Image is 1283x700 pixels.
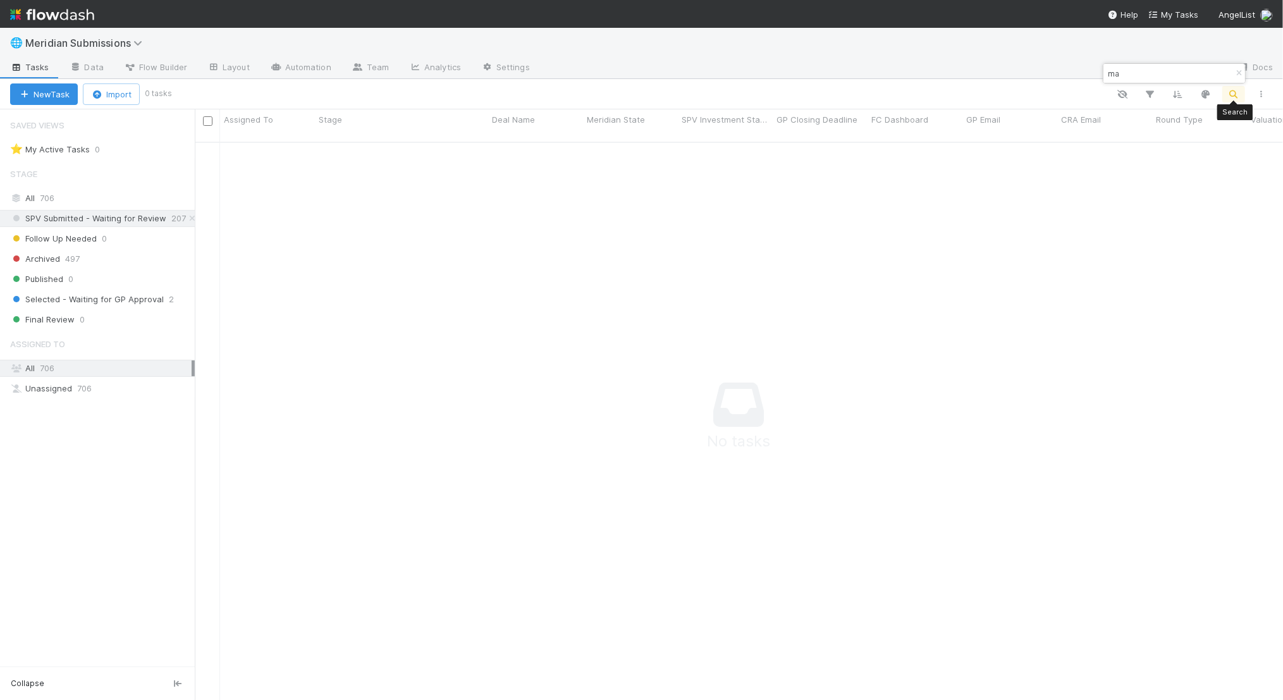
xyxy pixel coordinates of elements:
[10,211,166,226] span: SPV Submitted - Waiting for Review
[10,381,192,396] div: Unassigned
[10,251,60,267] span: Archived
[492,113,535,126] span: Deal Name
[171,211,186,226] span: 207
[682,113,770,126] span: SPV Investment Stage
[10,113,64,138] span: Saved Views
[10,142,90,157] div: My Active Tasks
[260,58,341,78] a: Automation
[10,190,192,206] div: All
[83,83,140,105] button: Import
[10,144,23,154] span: ⭐
[1105,66,1232,81] input: Search...
[10,61,49,73] span: Tasks
[10,231,97,247] span: Follow Up Needed
[1228,58,1283,78] a: Docs
[399,58,471,78] a: Analytics
[77,381,92,396] span: 706
[319,113,342,126] span: Stage
[59,58,114,78] a: Data
[966,113,1000,126] span: GP Email
[10,312,75,328] span: Final Review
[1148,9,1198,20] span: My Tasks
[124,61,187,73] span: Flow Builder
[10,271,63,287] span: Published
[1108,8,1138,21] div: Help
[11,678,44,689] span: Collapse
[777,113,857,126] span: GP Closing Deadline
[871,113,928,126] span: FC Dashboard
[80,312,85,328] span: 0
[471,58,540,78] a: Settings
[1061,113,1101,126] span: CRA Email
[224,113,273,126] span: Assigned To
[25,37,149,49] span: Meridian Submissions
[197,58,260,78] a: Layout
[587,113,645,126] span: Meridian State
[145,88,172,99] small: 0 tasks
[10,360,192,376] div: All
[10,83,78,105] button: NewTask
[10,331,65,357] span: Assigned To
[95,142,113,157] span: 0
[10,37,23,48] span: 🌐
[169,292,174,307] span: 2
[40,190,54,206] span: 706
[10,292,164,307] span: Selected - Waiting for GP Approval
[40,363,54,373] span: 706
[68,271,73,287] span: 0
[10,161,37,187] span: Stage
[1260,9,1273,21] img: avatar_f32b584b-9fa7-42e4-bca2-ac5b6bf32423.png
[1156,113,1203,126] span: Round Type
[1219,9,1255,20] span: AngelList
[203,116,212,126] input: Toggle All Rows Selected
[65,251,80,267] span: 497
[10,4,94,25] img: logo-inverted-e16ddd16eac7371096b0.svg
[102,231,107,247] span: 0
[341,58,399,78] a: Team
